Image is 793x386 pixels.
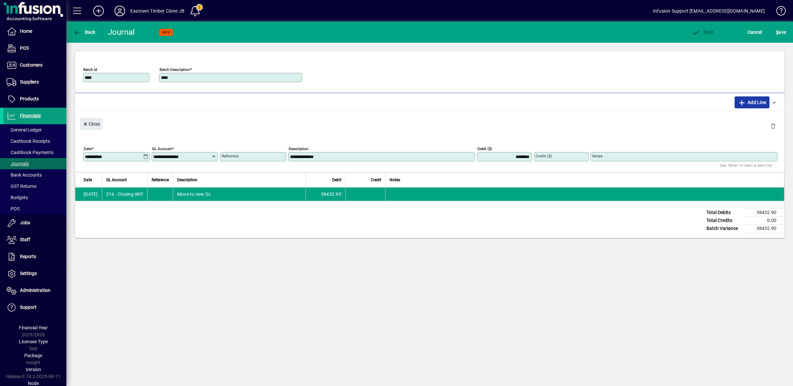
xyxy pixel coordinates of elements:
td: Move to new GL [173,188,306,201]
span: Journals [7,161,29,166]
a: POS [3,40,66,57]
a: Cashbook Receipts [3,136,66,147]
button: Close [80,118,103,130]
span: Suppliers [20,79,39,84]
span: Cashbook Receipts [7,138,50,144]
button: Delete [765,118,781,134]
button: Save [774,26,788,38]
a: Settings [3,265,66,282]
a: Journals [3,158,66,169]
span: Administration [20,288,50,293]
mat-label: Debit ($) [477,146,492,151]
mat-label: Date [84,146,92,151]
td: 0.00 [745,217,784,225]
span: Financials [20,113,41,118]
td: 38432.90 [745,209,784,217]
a: Knowledge Base [771,1,785,23]
span: 216 - Closing WIP [106,191,143,197]
span: Debit [332,176,341,184]
span: Support [20,304,36,310]
td: [DATE] [75,188,102,201]
button: Profile [109,5,130,17]
a: Products [3,91,66,107]
span: ost [692,29,714,35]
mat-label: Batch Description [160,67,190,72]
span: Jobs [20,220,30,225]
td: Batch Variance [703,225,745,233]
td: Total Debits [703,209,745,217]
span: General Ledger [7,127,42,133]
span: P [704,29,707,35]
span: Credit [371,176,381,184]
a: Customers [3,57,66,74]
mat-label: Credit ($) [536,154,552,158]
a: Cashbook Payments [3,147,66,158]
span: Close [83,119,100,130]
td: 38432.90 [745,225,784,233]
span: Products [20,96,39,101]
div: Journal [108,27,136,37]
span: POS [20,45,29,51]
span: Notes [390,176,400,184]
span: Add Line [738,97,766,108]
span: Customers [20,62,42,68]
div: Eastown Timber Clone JB [130,6,184,16]
span: Bank Accounts [7,172,42,178]
span: Date [84,176,92,184]
a: Suppliers [3,74,66,90]
span: Staff [20,237,30,242]
span: Package [24,353,42,358]
app-page-header-button: Delete [765,123,781,129]
span: Budgets [7,195,28,200]
span: Cancel [748,27,762,37]
mat-label: Batch Id [83,67,97,72]
a: Staff [3,232,66,248]
button: Add Line [735,96,770,108]
span: Back [73,29,96,35]
a: GST Returns [3,181,66,192]
a: Administration [3,282,66,299]
a: Jobs [3,215,66,231]
td: Total Credits [703,217,745,225]
a: Reports [3,248,66,265]
span: NEW [162,30,170,34]
span: Settings [20,271,37,276]
span: Reports [20,254,36,259]
span: GST Returns [7,184,36,189]
mat-label: Reference [222,154,239,158]
span: S [776,29,778,35]
mat-label: Notes [592,154,603,158]
button: Add [88,5,109,17]
mat-hint: Use 'Enter' to start a new line [720,161,772,169]
span: Cashbook Payments [7,150,53,155]
span: Version [26,367,41,372]
button: Post [690,26,715,38]
a: Home [3,23,66,40]
a: Support [3,299,66,316]
a: Bank Accounts [3,169,66,181]
a: POS [3,203,66,214]
div: Infusion Support [EMAIL_ADDRESS][DOMAIN_NAME] [653,6,765,16]
span: Node [28,381,39,386]
a: General Ledger [3,124,66,136]
td: 38432.90 [306,188,345,201]
mat-label: GL Account [152,146,172,151]
span: ave [776,27,786,37]
span: Reference [152,176,169,184]
span: Licensee Type [19,339,48,344]
span: GL Account [106,176,127,184]
span: Description [177,176,197,184]
a: Budgets [3,192,66,203]
mat-label: Description [289,146,308,151]
span: Financial Year [19,325,48,330]
button: Back [72,26,97,38]
span: Home [20,28,32,34]
app-page-header-button: Back [66,26,103,38]
button: Cancel [746,26,764,38]
span: POS [7,206,20,211]
app-page-header-button: Close [78,121,104,127]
